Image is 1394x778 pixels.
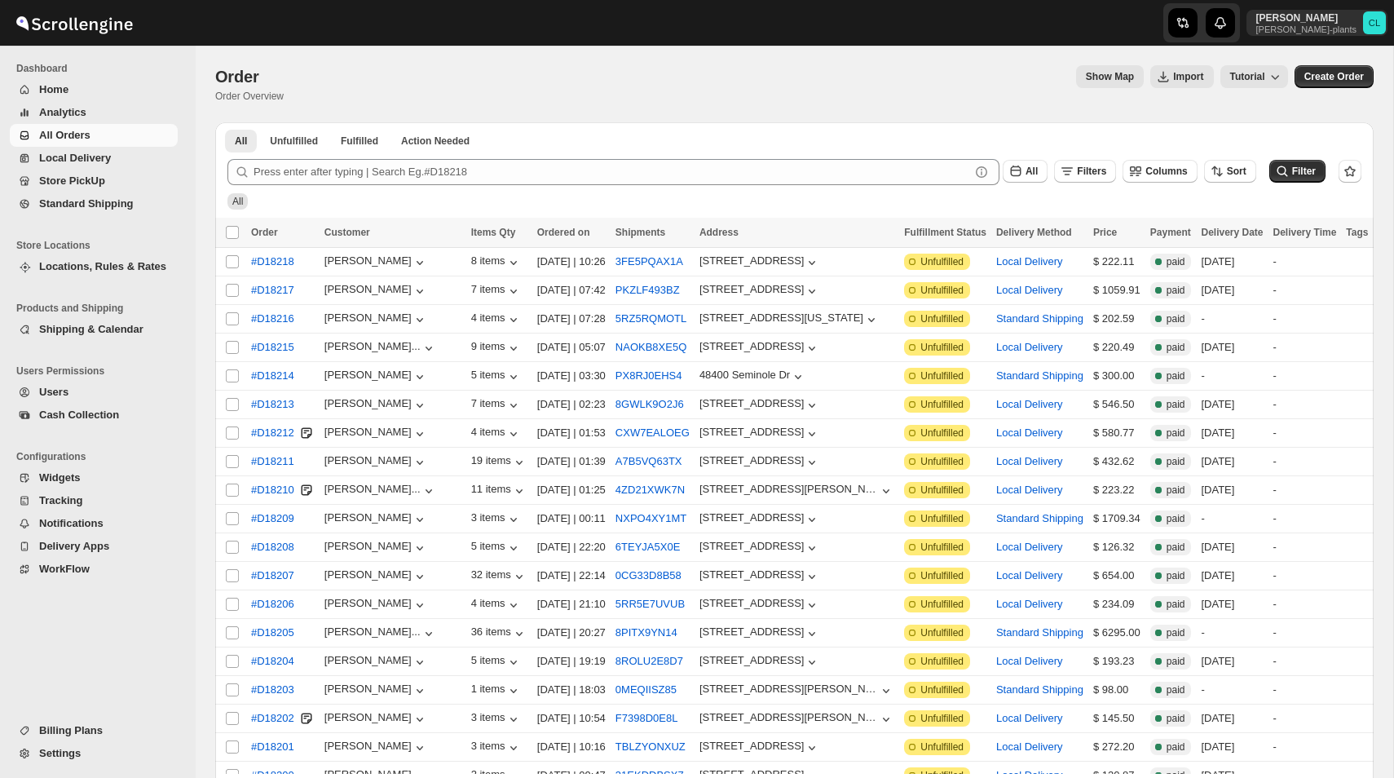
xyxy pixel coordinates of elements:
div: $ 222.11 [1093,254,1140,270]
div: - [1273,339,1337,356]
button: #D18211 [241,449,304,475]
span: #D18202 [251,710,294,727]
button: Standard Shipping [996,312,1083,325]
span: Delivery Method [996,227,1072,238]
button: #D18208 [241,534,304,560]
span: Order [215,68,258,86]
button: Local Delivery [996,655,1063,667]
div: [STREET_ADDRESS] [699,283,805,295]
div: $ 220.49 [1093,339,1140,356]
button: Local Delivery [996,427,1063,439]
div: 3 items [471,711,522,727]
span: Sort [1227,166,1246,177]
button: 5 items [471,540,522,556]
div: - [1273,254,1337,270]
span: Customer [324,227,370,238]
div: [PERSON_NAME] [324,511,428,528]
button: 19 items [471,454,527,471]
div: [PERSON_NAME] [324,426,428,442]
button: 0MEQIISZ85 [615,683,677,696]
button: Fulfilled [331,130,388,153]
div: [STREET_ADDRESS] [699,254,805,267]
button: Local Delivery [996,541,1063,553]
button: [STREET_ADDRESS] [699,454,821,471]
div: [STREET_ADDRESS] [699,426,805,438]
button: Create custom order [1295,65,1374,88]
span: Fulfilled [341,135,378,148]
div: 4 items [471,312,522,328]
span: #D18214 [251,368,294,384]
div: - [1273,282,1337,298]
span: Widgets [39,471,80,484]
span: #D18206 [251,596,294,612]
span: Import [1173,70,1203,83]
span: #D18213 [251,396,294,413]
span: Delivery Time [1273,227,1337,238]
span: #D18204 [251,653,294,670]
button: [STREET_ADDRESS][PERSON_NAME] [699,483,894,499]
button: [PERSON_NAME] [324,540,428,556]
span: Calvin Li [1363,11,1386,34]
div: [STREET_ADDRESS][PERSON_NAME] [699,683,878,695]
div: [STREET_ADDRESS] [699,340,805,352]
button: [PERSON_NAME] [324,654,428,670]
button: WorkFlow [10,558,178,581]
button: 0CG33D8B58 [615,569,682,581]
button: 7 items [471,397,522,413]
button: Local Delivery [996,569,1063,581]
button: [STREET_ADDRESS] [699,397,821,413]
button: User menu [1246,10,1387,36]
span: Dashboard [16,62,184,75]
button: 4 items [471,426,522,442]
button: [PERSON_NAME]... [324,340,437,356]
button: Local Delivery [996,398,1063,410]
span: Tags [1346,227,1368,238]
span: #D18207 [251,568,294,584]
button: [PERSON_NAME] [324,740,428,756]
span: #D18216 [251,311,294,327]
button: #D18218 [241,249,304,275]
button: 8GWLK9O2J6 [615,398,684,410]
span: Tracking [39,494,82,506]
button: Notifications [10,512,178,535]
button: [STREET_ADDRESS][US_STATE] [699,312,880,328]
span: #D18215 [251,339,294,356]
button: 3FE5PQAX1A [615,255,683,267]
span: Notifications [39,517,104,529]
button: Shipping & Calendar [10,318,178,341]
button: #D18215 [241,334,304,360]
span: Store PickUp [39,175,105,187]
div: - [1273,311,1337,327]
div: [PERSON_NAME] [324,283,428,299]
div: 4 items [471,597,522,613]
button: [PERSON_NAME] [324,397,428,413]
button: 5RR5E7UVUB [615,598,685,610]
button: [STREET_ADDRESS] [699,340,821,356]
div: [PERSON_NAME] [324,369,428,385]
div: [STREET_ADDRESS][US_STATE] [699,312,863,324]
button: NXPO4XY1MT [615,512,686,524]
button: 5 items [471,654,522,670]
button: 9 items [471,340,522,356]
span: Shipping & Calendar [39,323,143,335]
button: [PERSON_NAME]... [324,483,437,499]
button: 3 items [471,511,522,528]
button: Local Delivery [996,740,1063,753]
button: [STREET_ADDRESS] [699,283,821,299]
button: Local Delivery [996,255,1063,267]
div: [PERSON_NAME] [324,254,428,271]
button: 4ZD21XWK7N [615,484,685,496]
button: 7 items [471,283,522,299]
button: #D18206 [241,591,304,617]
button: PX8RJ0EHS4 [615,369,682,382]
div: [PERSON_NAME] [324,597,428,613]
span: All [1026,166,1038,177]
button: #D18216 [241,306,304,332]
div: [PERSON_NAME] [324,312,428,328]
button: Local Delivery [996,598,1063,610]
button: F7398D0E8L [615,712,678,724]
button: [PERSON_NAME] [324,683,428,699]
